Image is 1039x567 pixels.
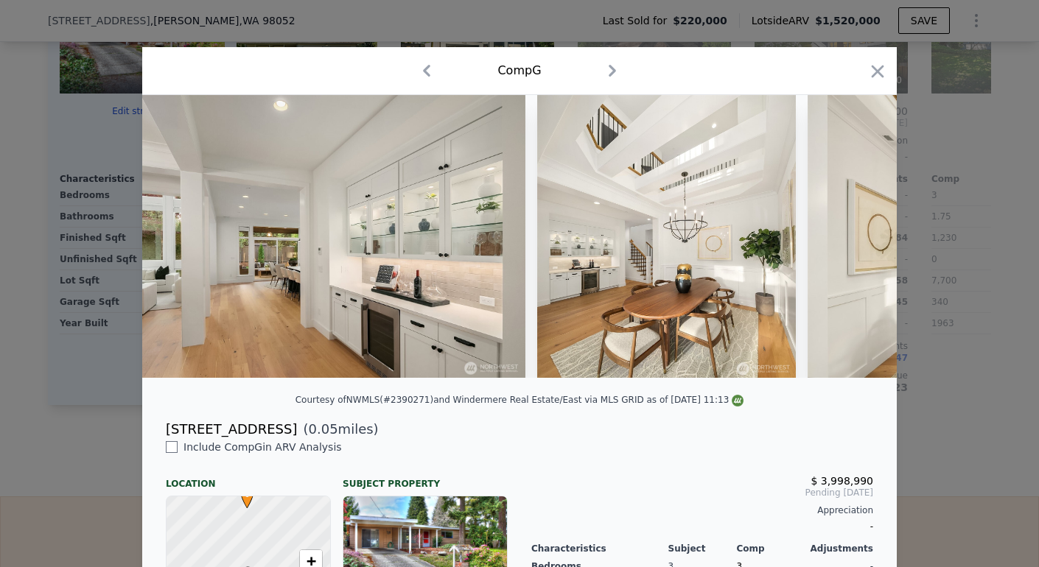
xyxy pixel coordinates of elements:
[166,419,297,440] div: [STREET_ADDRESS]
[497,62,541,80] div: Comp G
[343,466,508,490] div: Subject Property
[297,419,378,440] span: ( miles)
[531,516,873,537] div: -
[811,475,873,487] span: $ 3,998,990
[531,487,873,499] span: Pending [DATE]
[736,543,805,554] div: Comp
[295,395,744,405] div: Courtesy of NWMLS (#2390271) and Windermere Real Estate/East via MLS GRID as of [DATE] 11:13
[237,488,246,497] div: •
[537,95,796,378] img: Property Img
[531,504,873,516] div: Appreciation
[668,543,737,554] div: Subject
[732,395,744,406] img: NWMLS Logo
[805,543,873,554] div: Adjustments
[101,95,525,378] img: Property Img
[166,466,331,490] div: Location
[309,421,338,437] span: 0.05
[178,441,348,453] span: Include Comp G in ARV Analysis
[531,543,668,554] div: Characteristics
